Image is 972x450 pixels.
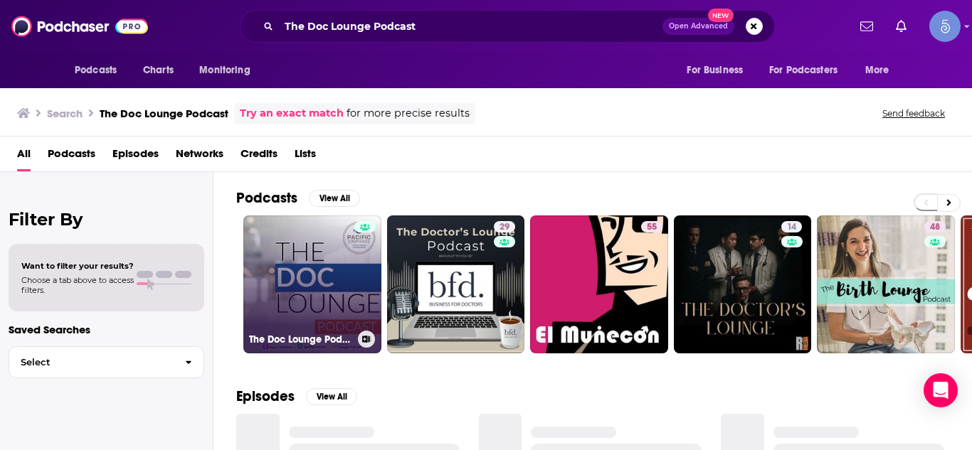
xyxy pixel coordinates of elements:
span: Charts [143,60,174,80]
span: 14 [787,220,796,235]
div: Search podcasts, credits, & more... [240,10,775,43]
span: Logged in as Spiral5-G1 [929,11,961,42]
span: For Podcasters [769,60,838,80]
span: 48 [930,220,940,235]
span: Podcasts [75,60,117,80]
span: New [708,9,734,22]
a: Try an exact match [240,105,344,122]
a: Credits [241,142,278,171]
span: More [865,60,889,80]
span: Choose a tab above to access filters. [21,275,134,295]
span: Select [9,358,174,367]
h2: Episodes [236,387,295,405]
a: 29 [494,221,515,232]
a: 55 [530,215,668,353]
span: Want to filter your results? [21,261,134,271]
h2: Filter By [9,209,204,230]
input: Search podcasts, credits, & more... [279,15,662,38]
span: For Business [687,60,743,80]
a: Podcasts [48,142,95,171]
a: Episodes [112,142,159,171]
button: Show profile menu [929,11,961,42]
a: Show notifications dropdown [855,14,879,38]
button: View All [309,190,360,207]
a: 48 [817,215,955,353]
span: 29 [500,220,509,235]
a: Networks [176,142,223,171]
a: Lists [295,142,316,171]
button: Open AdvancedNew [662,18,734,35]
a: 14 [781,221,802,232]
a: 14 [674,215,812,353]
h3: The Doc Lounge Podcast [249,333,352,345]
p: Saved Searches [9,323,204,336]
a: Charts [134,57,182,84]
span: 55 [647,220,657,235]
h2: Podcasts [236,189,297,207]
img: User Profile [929,11,961,42]
img: Podchaser - Follow, Share and Rate Podcasts [11,13,148,40]
a: All [17,142,31,171]
button: open menu [65,57,135,84]
h3: The Doc Lounge Podcast [100,107,228,120]
a: 48 [924,221,946,232]
a: 55 [641,221,662,232]
h3: Search [47,107,83,120]
button: Send feedback [878,107,949,119]
a: EpisodesView All [236,387,357,405]
button: open menu [760,57,858,84]
a: Show notifications dropdown [890,14,912,38]
button: open menu [677,57,761,84]
span: for more precise results [347,105,470,122]
button: open menu [855,57,907,84]
button: Select [9,346,204,378]
button: open menu [189,57,268,84]
a: 29 [387,215,525,353]
button: View All [306,388,357,405]
a: The Doc Lounge Podcast [243,215,381,353]
a: PodcastsView All [236,189,360,207]
span: Monitoring [199,60,250,80]
span: Open Advanced [669,23,728,30]
div: Open Intercom Messenger [924,373,958,407]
